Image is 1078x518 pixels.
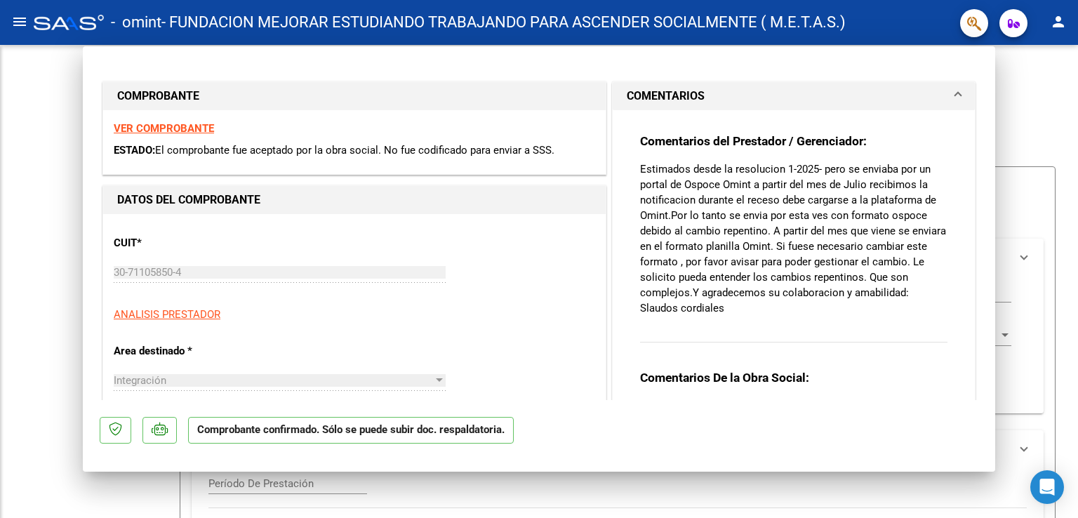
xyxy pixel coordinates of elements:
div: COMENTARIOS [613,110,975,477]
span: Integración [114,374,166,387]
p: Estimados desde la resolucion 1-2025- pero se enviaba por un portal de Ospoce Omint a partir del ... [640,161,947,316]
span: ANALISIS PRESTADOR [114,308,220,321]
span: El comprobante fue aceptado por la obra social. No fue codificado para enviar a SSS. [155,144,554,157]
strong: DATOS DEL COMPROBANTE [117,193,260,206]
div: Open Intercom Messenger [1030,470,1064,504]
p: Area destinado * [114,343,258,359]
h1: COMENTARIOS [627,88,705,105]
p: CUIT [114,235,258,251]
span: ESTADO: [114,144,155,157]
a: VER COMPROBANTE [114,122,214,135]
p: ESTIMADOS NO HACE FALTA QUE CAMBIEN LA PLANILLA [640,398,947,413]
p: Comprobante confirmado. Sólo se puede subir doc. respaldatoria. [188,417,514,444]
strong: COMPROBANTE [117,89,199,102]
mat-expansion-panel-header: COMENTARIOS [613,82,975,110]
strong: Comentarios De la Obra Social: [640,371,809,385]
strong: Comentarios del Prestador / Gerenciador: [640,134,867,148]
